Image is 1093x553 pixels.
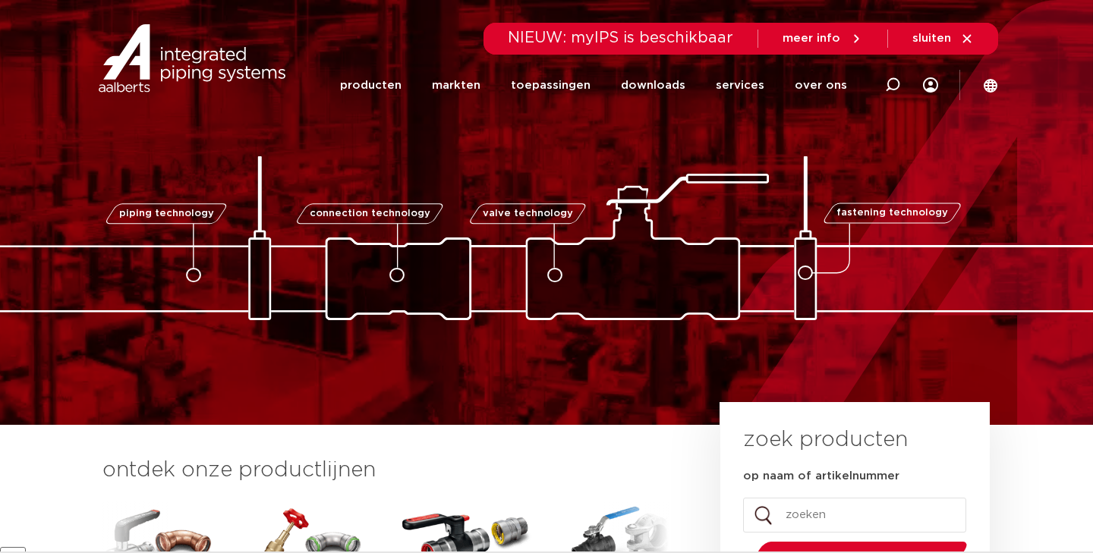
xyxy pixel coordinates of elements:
div: my IPS [923,55,938,116]
a: producten [340,55,402,116]
span: connection technology [310,209,430,218]
h3: zoek producten [743,425,908,455]
input: zoeken [743,498,966,533]
a: toepassingen [511,55,591,116]
a: sluiten [912,32,974,46]
span: sluiten [912,33,951,44]
span: valve technology [482,209,572,218]
nav: Menu [340,55,847,116]
label: op naam of artikelnummer [743,469,899,484]
a: downloads [621,55,685,116]
span: NIEUW: myIPS is beschikbaar [508,30,733,46]
a: meer info [783,32,863,46]
span: piping technology [118,209,213,218]
a: over ons [795,55,847,116]
span: meer info [783,33,840,44]
a: services [716,55,764,116]
span: fastening technology [836,209,948,218]
h3: ontdek onze productlijnen [102,455,669,485]
a: markten [432,55,480,116]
